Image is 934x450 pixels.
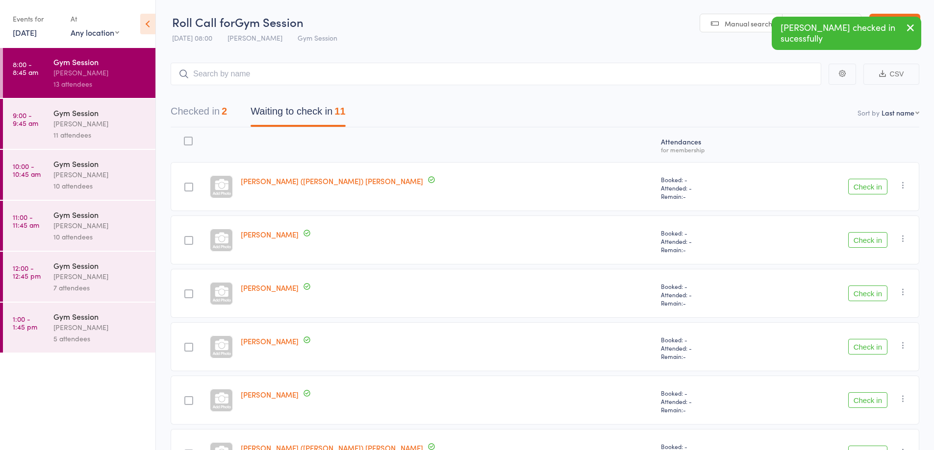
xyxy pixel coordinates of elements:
[53,118,147,129] div: [PERSON_NAME]
[661,229,759,237] span: Booked: -
[772,17,921,50] div: [PERSON_NAME] checked in sucessfully
[848,179,887,194] button: Check in
[241,176,423,186] a: [PERSON_NAME] ([PERSON_NAME]) [PERSON_NAME]
[661,192,759,200] span: Remain:
[661,245,759,254] span: Remain:
[3,303,155,353] a: 1:00 -1:45 pmGym Session[PERSON_NAME]5 attendees
[53,322,147,333] div: [PERSON_NAME]
[882,108,914,118] div: Last name
[13,11,61,27] div: Events for
[661,344,759,352] span: Attended: -
[53,56,147,67] div: Gym Session
[848,392,887,408] button: Check in
[683,245,686,254] span: -
[53,231,147,242] div: 10 attendees
[222,106,227,117] div: 2
[858,108,880,118] label: Sort by
[683,299,686,307] span: -
[661,175,759,184] span: Booked: -
[661,299,759,307] span: Remain:
[869,14,920,33] a: Exit roll call
[171,63,821,85] input: Search by name
[3,48,155,98] a: 8:00 -8:45 amGym Session[PERSON_NAME]13 attendees
[661,146,759,153] div: for membership
[3,150,155,200] a: 10:00 -10:45 amGym Session[PERSON_NAME]10 attendees
[241,336,299,346] a: [PERSON_NAME]
[661,397,759,405] span: Attended: -
[53,67,147,78] div: [PERSON_NAME]
[171,101,227,127] button: Checked in2
[241,283,299,293] a: [PERSON_NAME]
[13,213,39,229] time: 11:00 - 11:45 am
[53,311,147,322] div: Gym Session
[661,290,759,299] span: Attended: -
[53,180,147,191] div: 10 attendees
[298,33,337,43] span: Gym Session
[661,405,759,414] span: Remain:
[13,264,41,280] time: 12:00 - 12:45 pm
[53,158,147,169] div: Gym Session
[683,192,686,200] span: -
[53,333,147,344] div: 5 attendees
[172,14,235,30] span: Roll Call for
[13,162,41,178] time: 10:00 - 10:45 am
[863,64,919,85] button: CSV
[172,33,212,43] span: [DATE] 08:00
[53,260,147,271] div: Gym Session
[53,271,147,282] div: [PERSON_NAME]
[71,27,119,38] div: Any location
[334,106,345,117] div: 11
[53,169,147,180] div: [PERSON_NAME]
[848,285,887,301] button: Check in
[683,405,686,414] span: -
[3,99,155,149] a: 9:00 -9:45 amGym Session[PERSON_NAME]11 attendees
[3,252,155,302] a: 12:00 -12:45 pmGym Session[PERSON_NAME]7 attendees
[53,107,147,118] div: Gym Session
[53,220,147,231] div: [PERSON_NAME]
[848,232,887,248] button: Check in
[13,111,38,127] time: 9:00 - 9:45 am
[53,129,147,141] div: 11 attendees
[661,237,759,245] span: Attended: -
[661,389,759,397] span: Booked: -
[227,33,282,43] span: [PERSON_NAME]
[661,184,759,192] span: Attended: -
[661,335,759,344] span: Booked: -
[657,132,763,158] div: Atten­dances
[241,389,299,400] a: [PERSON_NAME]
[13,315,37,331] time: 1:00 - 1:45 pm
[661,352,759,360] span: Remain:
[53,78,147,90] div: 13 attendees
[53,209,147,220] div: Gym Session
[683,352,686,360] span: -
[241,229,299,239] a: [PERSON_NAME]
[13,60,38,76] time: 8:00 - 8:45 am
[848,339,887,355] button: Check in
[725,19,772,28] span: Manual search
[235,14,303,30] span: Gym Session
[13,27,37,38] a: [DATE]
[251,101,345,127] button: Waiting to check in11
[53,282,147,293] div: 7 attendees
[3,201,155,251] a: 11:00 -11:45 amGym Session[PERSON_NAME]10 attendees
[71,11,119,27] div: At
[661,282,759,290] span: Booked: -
